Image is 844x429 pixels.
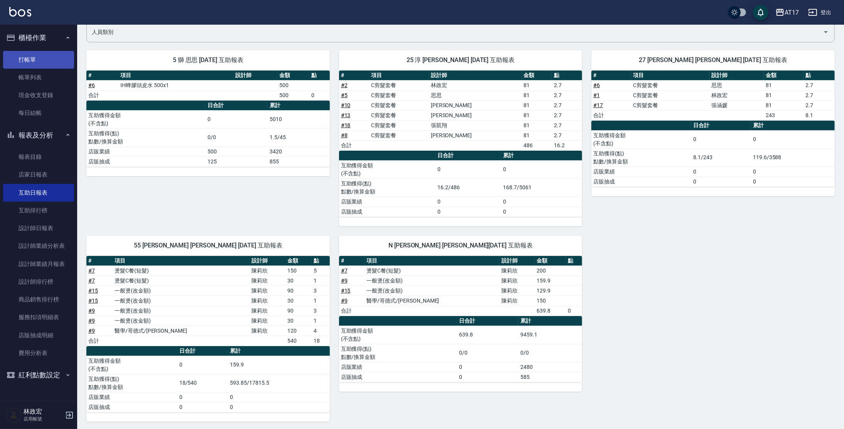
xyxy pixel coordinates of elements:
[88,288,98,294] a: #15
[3,104,74,122] a: 每日結帳
[500,266,535,276] td: 陳莉欣
[250,326,285,336] td: 陳莉欣
[113,306,250,316] td: 一般燙(改金額)
[365,286,500,296] td: 一般燙(改金額)
[86,346,330,412] table: a dense table
[552,90,582,100] td: 2.7
[691,130,751,148] td: 0
[535,266,566,276] td: 200
[500,286,535,296] td: 陳莉欣
[96,56,321,64] span: 5 獅 思思 [DATE] 互助報表
[522,80,552,90] td: 81
[457,316,518,326] th: 日合計
[206,128,268,146] td: 0/0
[206,156,268,167] td: 125
[365,266,500,276] td: 燙髮C餐(短髮)
[518,372,582,382] td: 585
[436,197,501,207] td: 0
[113,296,250,306] td: 一般燙(改金額)
[250,306,285,316] td: 陳莉欣
[803,90,835,100] td: 2.7
[691,121,751,131] th: 日合計
[369,130,429,140] td: C剪髮套餐
[312,286,330,296] td: 3
[522,71,552,81] th: 金額
[341,278,348,284] a: #9
[309,90,330,100] td: 0
[691,177,751,187] td: 0
[312,256,330,266] th: 點
[250,276,285,286] td: 陳莉欣
[591,121,835,187] table: a dense table
[429,130,522,140] td: [PERSON_NAME]
[552,120,582,130] td: 2.7
[369,120,429,130] td: C剪髮套餐
[591,130,691,148] td: 互助獲得金額 (不含點)
[88,267,95,274] a: #7
[339,256,365,266] th: #
[501,178,582,197] td: 168.7/5061
[118,71,233,81] th: 項目
[177,392,228,402] td: 0
[206,146,268,156] td: 500
[339,197,436,207] td: 店販業績
[277,80,309,90] td: 500
[268,128,329,146] td: 1.5/45
[113,316,250,326] td: 一般燙(改金額)
[3,166,74,183] a: 店家日報表
[228,374,329,392] td: 593.85/17815.5
[552,80,582,90] td: 2.7
[593,92,600,98] a: #1
[268,101,329,111] th: 累計
[9,7,31,17] img: Logo
[764,80,803,90] td: 81
[312,326,330,336] td: 4
[552,71,582,81] th: 點
[501,197,582,207] td: 0
[518,362,582,372] td: 2480
[86,256,113,266] th: #
[339,160,436,178] td: 互助獲得金額 (不含點)
[3,86,74,104] a: 現金收支登錄
[113,276,250,286] td: 燙髮C餐(短髮)
[206,101,268,111] th: 日合計
[88,328,95,334] a: #9
[501,207,582,217] td: 0
[369,90,429,100] td: C剪髮套餐
[339,207,436,217] td: 店販抽成
[429,90,522,100] td: 思思
[113,326,250,336] td: 醫學/哥德式/[PERSON_NAME]
[339,151,582,217] table: a dense table
[86,256,330,346] table: a dense table
[457,326,518,344] td: 639.8
[268,110,329,128] td: 5010
[631,71,709,81] th: 項目
[277,71,309,81] th: 金額
[3,69,74,86] a: 帳單列表
[24,416,63,422] p: 店用帳號
[341,112,351,118] a: #13
[86,374,177,392] td: 互助獲得(點) 點數/換算金額
[90,25,820,39] input: 人員名稱
[369,110,429,120] td: C剪髮套餐
[341,92,348,98] a: #5
[820,26,832,38] button: Open
[3,308,74,326] a: 服務扣項明細表
[339,326,457,344] td: 互助獲得金額 (不含點)
[113,286,250,296] td: 一般燙(改金額)
[552,130,582,140] td: 2.7
[709,100,764,110] td: 張涵媛
[3,51,74,69] a: 打帳單
[764,71,803,81] th: 金額
[86,402,177,412] td: 店販抽成
[312,266,330,276] td: 5
[341,267,348,274] a: #7
[86,336,113,346] td: 合計
[285,256,312,266] th: 金額
[591,110,631,120] td: 合計
[113,266,250,276] td: 燙髮C餐(短髮)
[206,110,268,128] td: 0
[365,276,500,286] td: 一般燙(改金額)
[522,140,552,150] td: 486
[751,121,835,131] th: 累計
